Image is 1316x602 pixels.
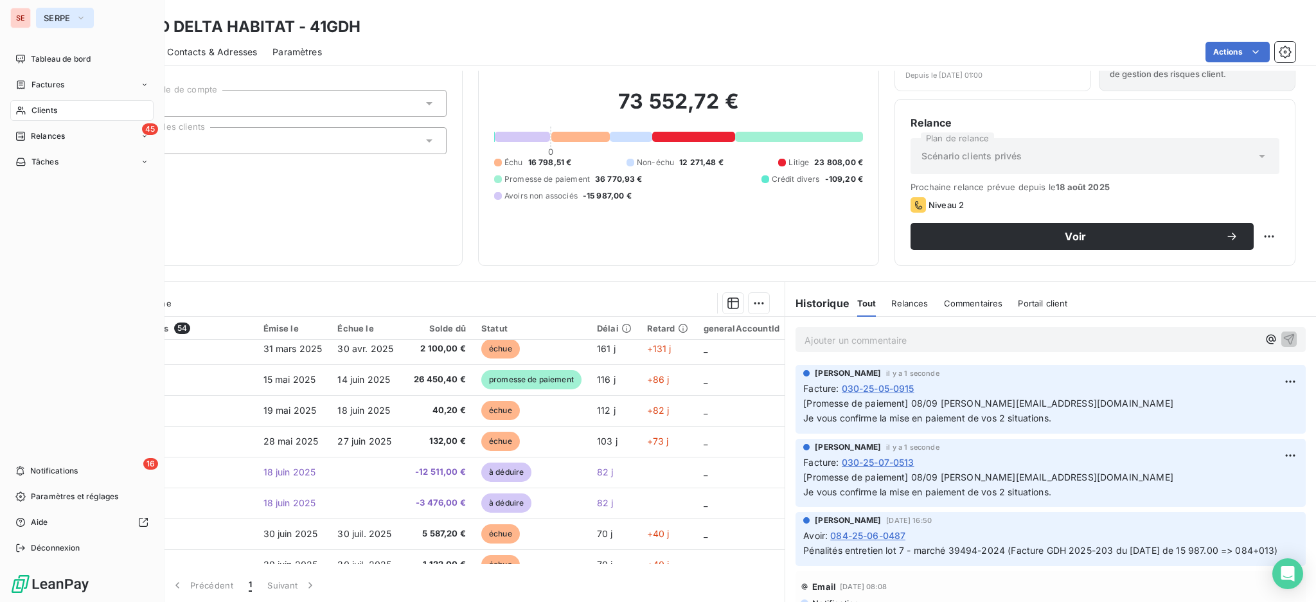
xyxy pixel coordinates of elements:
[647,374,670,385] span: +86 j
[597,374,616,385] span: 116 j
[911,182,1279,192] span: Prochaine relance prévue depuis le
[548,146,553,157] span: 0
[803,456,839,469] span: Facture :
[704,528,707,539] span: _
[337,405,390,416] span: 18 juin 2025
[647,436,669,447] span: +73 j
[272,46,322,58] span: Paramètres
[803,398,1173,423] span: [Promesse de paiement] 08/09 [PERSON_NAME][EMAIL_ADDRESS][DOMAIN_NAME] Je vous confirme la mise e...
[597,343,616,354] span: 161 j
[597,323,632,333] div: Délai
[10,8,31,28] div: SE
[886,369,939,377] span: il y a 1 seconde
[481,401,520,420] span: échue
[597,528,613,539] span: 70 j
[89,323,248,334] div: Pièces comptables
[830,529,905,542] span: 084-25-06-0487
[911,115,1279,130] h6: Relance
[704,405,707,416] span: _
[886,517,932,524] span: [DATE] 16:50
[163,572,241,599] button: Précédent
[103,62,447,80] span: Propriétés Client
[414,323,466,333] div: Solde dû
[142,123,158,135] span: 45
[597,497,614,508] span: 82 j
[31,542,80,554] span: Déconnexion
[647,559,670,570] span: +40 j
[10,512,154,533] a: Aide
[263,436,319,447] span: 28 mai 2025
[481,432,520,451] span: échue
[704,497,707,508] span: _
[812,581,836,592] span: Email
[31,105,57,116] span: Clients
[44,13,71,23] span: SERPE
[263,466,316,477] span: 18 juin 2025
[31,156,58,168] span: Tâches
[891,298,928,308] span: Relances
[337,559,391,570] span: 30 juil. 2025
[905,71,983,79] span: Depuis le [DATE] 01:00
[337,343,393,354] span: 30 avr. 2025
[481,370,582,389] span: promesse de paiement
[337,528,391,539] span: 30 juil. 2025
[785,296,849,311] h6: Historique
[1205,42,1270,62] button: Actions
[597,466,614,477] span: 82 j
[911,223,1254,250] button: Voir
[481,463,531,482] span: à déduire
[647,528,670,539] span: +40 j
[174,323,190,334] span: 54
[704,374,707,385] span: _
[944,298,1003,308] span: Commentaires
[857,298,876,308] span: Tout
[842,382,914,395] span: 030-25-05-0915
[249,579,252,592] span: 1
[414,497,466,509] span: -3 476,00 €
[263,323,323,333] div: Émise le
[414,466,466,479] span: -12 511,00 €
[31,53,91,65] span: Tableau de bord
[30,465,78,477] span: Notifications
[704,559,707,570] span: _
[597,436,618,447] span: 103 j
[263,497,316,508] span: 18 juin 2025
[1018,298,1067,308] span: Portail client
[481,323,582,333] div: Statut
[679,157,724,168] span: 12 271,48 €
[337,374,390,385] span: 14 juin 2025
[113,15,360,39] h3: GRAND DELTA HABITAT - 41GDH
[583,190,632,202] span: -15 987,00 €
[414,373,466,386] span: 26 450,40 €
[647,405,670,416] span: +82 j
[504,157,523,168] span: Échu
[31,130,65,142] span: Relances
[263,405,317,416] span: 19 mai 2025
[260,572,325,599] button: Suivant
[840,583,887,590] span: [DATE] 08:08
[647,343,671,354] span: +131 j
[143,458,158,470] span: 16
[481,339,520,359] span: échue
[414,527,466,540] span: 5 587,20 €
[10,574,90,594] img: Logo LeanPay
[31,517,48,528] span: Aide
[815,515,881,526] span: [PERSON_NAME]
[814,157,863,168] span: 23 808,00 €
[494,89,863,127] h2: 73 552,72 €
[788,157,809,168] span: Litige
[414,342,466,355] span: 2 100,00 €
[647,323,688,333] div: Retard
[481,524,520,544] span: échue
[337,323,398,333] div: Échue le
[921,150,1022,163] span: Scénario clients privés
[414,404,466,417] span: 40,20 €
[704,343,707,354] span: _
[31,491,118,502] span: Paramètres et réglages
[528,157,572,168] span: 16 798,51 €
[263,528,318,539] span: 30 juin 2025
[1272,558,1303,589] div: Open Intercom Messenger
[597,559,613,570] span: 70 j
[481,555,520,574] span: échue
[414,435,466,448] span: 132,00 €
